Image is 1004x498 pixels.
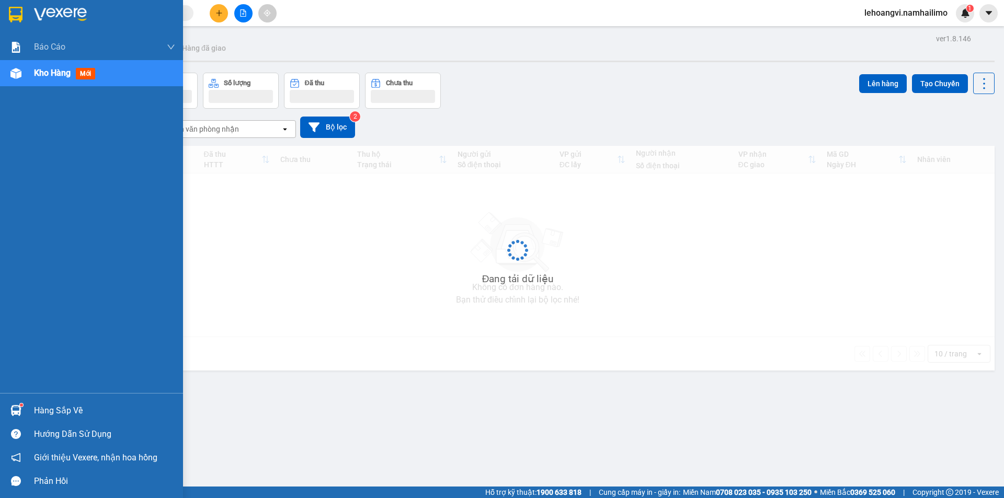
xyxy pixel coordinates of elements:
[167,124,239,134] div: Chọn văn phòng nhận
[10,405,21,416] img: warehouse-icon
[281,125,289,133] svg: open
[936,33,971,44] div: ver 1.8.146
[599,487,680,498] span: Cung cấp máy in - giấy in:
[716,488,812,496] strong: 0708 023 035 - 0935 103 250
[856,6,956,19] span: lehoangvi.namhailimo
[203,73,279,109] button: Số lượng
[961,8,970,18] img: icon-new-feature
[482,271,554,287] div: Đang tải dữ liệu
[903,487,905,498] span: |
[683,487,812,498] span: Miền Nam
[239,9,247,17] span: file-add
[215,9,223,17] span: plus
[258,4,277,22] button: aim
[912,74,968,93] button: Tạo Chuyến
[174,36,234,61] button: Hàng đã giao
[946,489,953,496] span: copyright
[284,73,360,109] button: Đã thu
[34,403,175,419] div: Hàng sắp về
[850,488,895,496] strong: 0369 525 060
[224,79,250,87] div: Số lượng
[300,117,355,138] button: Bộ lọc
[537,488,581,496] strong: 1900 633 818
[20,403,23,407] sup: 1
[234,4,253,22] button: file-add
[820,487,895,498] span: Miền Bắc
[859,74,907,93] button: Lên hàng
[11,476,21,486] span: message
[34,40,65,53] span: Báo cáo
[34,426,175,442] div: Hướng dẫn sử dụng
[9,7,22,22] img: logo-vxr
[365,73,441,109] button: Chưa thu
[966,5,974,12] sup: 1
[76,68,95,79] span: mới
[210,4,228,22] button: plus
[11,429,21,439] span: question-circle
[386,79,413,87] div: Chưa thu
[350,111,360,122] sup: 2
[814,490,817,494] span: ⚪️
[589,487,591,498] span: |
[305,79,324,87] div: Đã thu
[10,42,21,53] img: solution-icon
[968,5,972,12] span: 1
[979,4,998,22] button: caret-down
[10,68,21,79] img: warehouse-icon
[264,9,271,17] span: aim
[34,473,175,489] div: Phản hồi
[167,43,175,51] span: down
[34,68,71,78] span: Kho hàng
[34,451,157,464] span: Giới thiệu Vexere, nhận hoa hồng
[485,487,581,498] span: Hỗ trợ kỹ thuật:
[984,8,994,18] span: caret-down
[11,453,21,462] span: notification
